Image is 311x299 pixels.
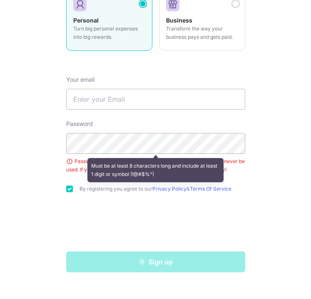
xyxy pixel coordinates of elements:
[73,25,145,41] p: Turn big personal expenses into big rewards.
[80,186,245,192] label: By registering you agree to our &
[87,158,224,182] div: Must be at least 8 characters long and include at least 1 digit or symbol (!@#$%^)
[92,209,219,241] iframe: reCAPTCHA
[166,25,238,41] p: Transform the way your business pays and gets paid.
[73,17,99,24] strong: Personal
[66,89,245,110] input: Enter your Email
[152,186,187,192] a: Privacy Policy
[66,75,95,84] label: Your email
[166,17,192,24] strong: Business
[66,120,93,128] label: Password
[190,186,231,192] a: Terms Of Service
